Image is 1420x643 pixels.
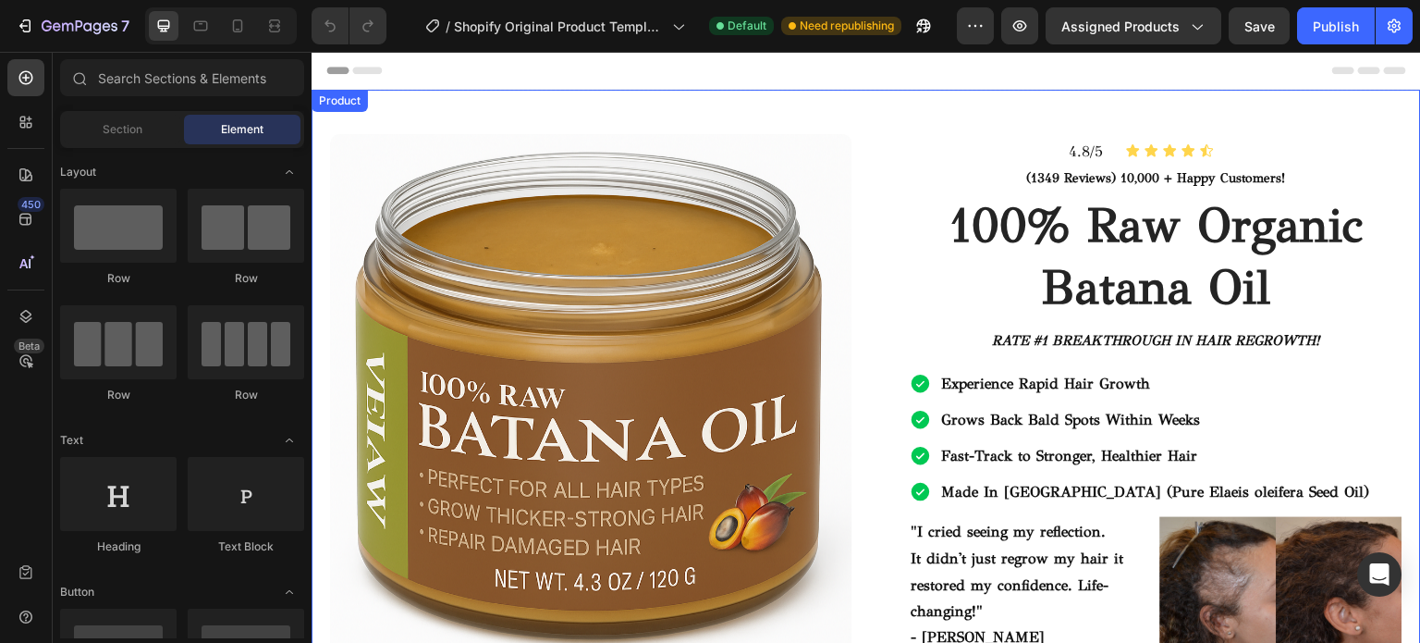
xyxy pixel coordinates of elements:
[103,121,142,138] span: Section
[275,577,304,607] span: Toggle open
[600,574,839,600] p: - [PERSON_NAME]
[1046,7,1221,44] button: Assigned Products
[14,339,44,353] div: Beta
[1313,17,1359,36] div: Publish
[4,41,53,57] div: Product
[60,164,96,180] span: Layout
[188,270,304,287] div: Row
[275,157,304,187] span: Toggle open
[60,432,83,449] span: Text
[60,270,177,287] div: Row
[630,321,1059,343] p: Experience Rapid Hair Growth
[800,18,894,34] span: Need republishing
[7,7,138,44] button: 7
[600,467,839,494] p: "I cried seeing my reflection.
[630,429,1059,451] p: Made In [GEOGRAPHIC_DATA] (Pure Elaeis oleifera Seed Oil)
[121,15,129,37] p: 7
[598,141,1091,269] h1: 100% raw organic batana oil
[630,393,1059,415] p: Fast-Track to Stronger, Healthier Hair
[728,18,766,34] span: Default
[600,280,1089,299] p: rate #1 BREAKTHROUGH IN HAIR REGROWTH!
[1244,19,1275,34] span: Save
[312,52,1420,643] iframe: Design area
[60,59,304,96] input: Search Sections & Elements
[312,7,386,44] div: Undo/Redo
[60,538,177,555] div: Heading
[630,357,1059,379] p: Grows Back Bald Spots Within Weeks
[60,387,177,403] div: Row
[1297,7,1375,44] button: Publish
[1229,7,1290,44] button: Save
[18,197,44,212] div: 450
[221,121,263,138] span: Element
[711,87,839,114] p: 4.8/5
[275,426,304,455] span: Toggle open
[446,17,450,36] span: /
[600,119,1089,135] p: (1349 Reviews) 10,000 + Happy Customers!
[600,494,839,574] p: It didn't just regrow my hair it restored my confidence. Life-changing!"
[188,387,304,403] div: Row
[1061,17,1180,36] span: Assigned Products
[1357,552,1402,597] div: Open Intercom Messenger
[454,17,665,36] span: Shopify Original Product Template
[60,584,94,600] span: Button
[188,538,304,555] div: Text Block
[849,465,1092,602] img: gempages_528471274071000087-f336a892-cf69-42ce-8e15-3479d40d1098.jpg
